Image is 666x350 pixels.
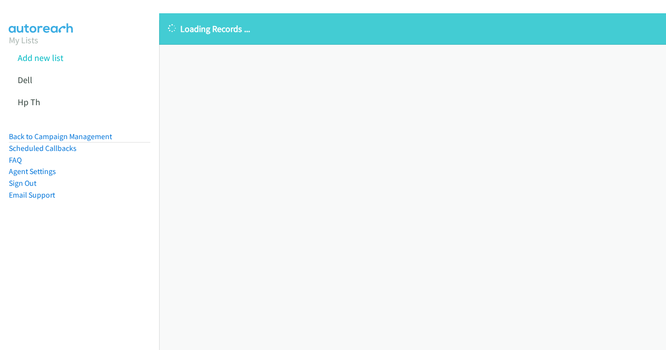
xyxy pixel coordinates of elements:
[18,96,40,108] a: Hp Th
[9,155,22,165] a: FAQ
[9,34,38,46] a: My Lists
[9,190,55,200] a: Email Support
[168,22,657,35] p: Loading Records ...
[18,74,32,86] a: Dell
[9,167,56,176] a: Agent Settings
[9,132,112,141] a: Back to Campaign Management
[18,52,63,63] a: Add new list
[9,178,36,188] a: Sign Out
[9,144,77,153] a: Scheduled Callbacks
